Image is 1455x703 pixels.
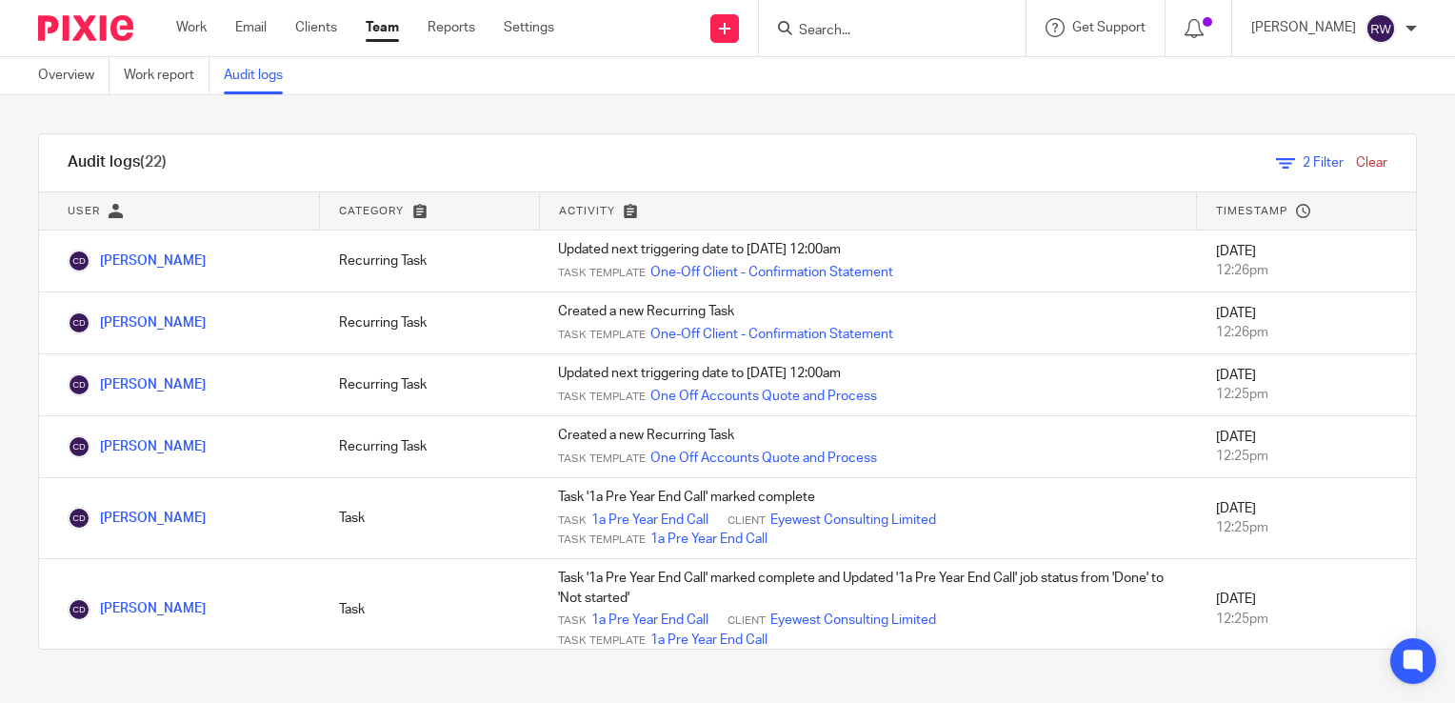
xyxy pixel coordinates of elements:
[1303,156,1310,170] span: 2
[504,18,554,37] a: Settings
[1251,18,1356,37] p: [PERSON_NAME]
[68,602,206,615] a: [PERSON_NAME]
[1072,21,1146,34] span: Get Support
[1216,206,1287,216] span: Timestamp
[558,390,646,405] span: Task Template
[68,598,90,621] img: Chris Deakin
[1216,385,1397,404] div: 12:25pm
[797,23,968,40] input: Search
[559,206,615,216] span: Activity
[1303,156,1344,170] span: Filter
[1216,261,1397,280] div: 12:26pm
[1197,478,1416,559] td: [DATE]
[68,512,206,525] a: [PERSON_NAME]
[770,611,936,630] a: Eyewest Consulting Limited
[558,328,646,343] span: Task Template
[38,57,110,94] a: Overview
[727,613,766,629] span: Client
[68,378,206,392] a: [PERSON_NAME]
[591,611,708,630] a: 1a Pre Year End Call
[68,435,90,458] img: Chris Deakin
[176,18,207,37] a: Work
[235,18,267,37] a: Email
[650,387,877,406] a: One Off Accounts Quote and Process
[539,354,1196,416] td: Updated next triggering date to [DATE] 12:00am
[339,206,404,216] span: Category
[1197,231,1416,292] td: [DATE]
[68,206,100,216] span: User
[650,530,767,549] a: 1a Pre Year End Call
[38,15,133,41] img: Pixie
[558,613,587,629] span: Task
[68,316,206,330] a: [PERSON_NAME]
[1197,559,1416,660] td: [DATE]
[1197,416,1416,478] td: [DATE]
[320,354,539,416] td: Recurring Task
[68,507,90,530] img: Chris Deakin
[539,478,1196,559] td: Task '1a Pre Year End Call' marked complete
[591,511,708,530] a: 1a Pre Year End Call
[1197,354,1416,416] td: [DATE]
[320,559,539,660] td: Task
[1216,323,1397,342] div: 12:26pm
[68,254,206,268] a: [PERSON_NAME]
[428,18,475,37] a: Reports
[68,311,90,334] img: Chris Deakin
[1356,156,1387,170] a: Clear
[650,263,893,282] a: One-Off Client - Confirmation Statement
[558,633,646,649] span: Task Template
[224,57,297,94] a: Audit logs
[539,416,1196,478] td: Created a new Recurring Task
[1216,447,1397,466] div: 12:25pm
[68,373,90,396] img: Chris Deakin
[539,559,1196,660] td: Task '1a Pre Year End Call' marked complete and Updated '1a Pre Year End Call' job status from 'D...
[650,631,767,650] a: 1a Pre Year End Call
[539,231,1196,292] td: Updated next triggering date to [DATE] 12:00am
[320,292,539,354] td: Recurring Task
[1365,13,1396,44] img: svg%3E
[650,449,877,468] a: One Off Accounts Quote and Process
[68,440,206,453] a: [PERSON_NAME]
[320,478,539,559] td: Task
[1197,292,1416,354] td: [DATE]
[295,18,337,37] a: Clients
[558,452,646,467] span: Task Template
[770,511,936,530] a: Eyewest Consulting Limited
[1216,610,1397,629] div: 12:25pm
[320,416,539,478] td: Recurring Task
[366,18,399,37] a: Team
[558,532,646,548] span: Task Template
[124,57,209,94] a: Work report
[68,250,90,272] img: Chris Deakin
[320,231,539,292] td: Recurring Task
[558,266,646,281] span: Task Template
[558,513,587,529] span: Task
[727,513,766,529] span: Client
[539,292,1196,354] td: Created a new Recurring Task
[1216,518,1397,537] div: 12:25pm
[650,325,893,344] a: One-Off Client - Confirmation Statement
